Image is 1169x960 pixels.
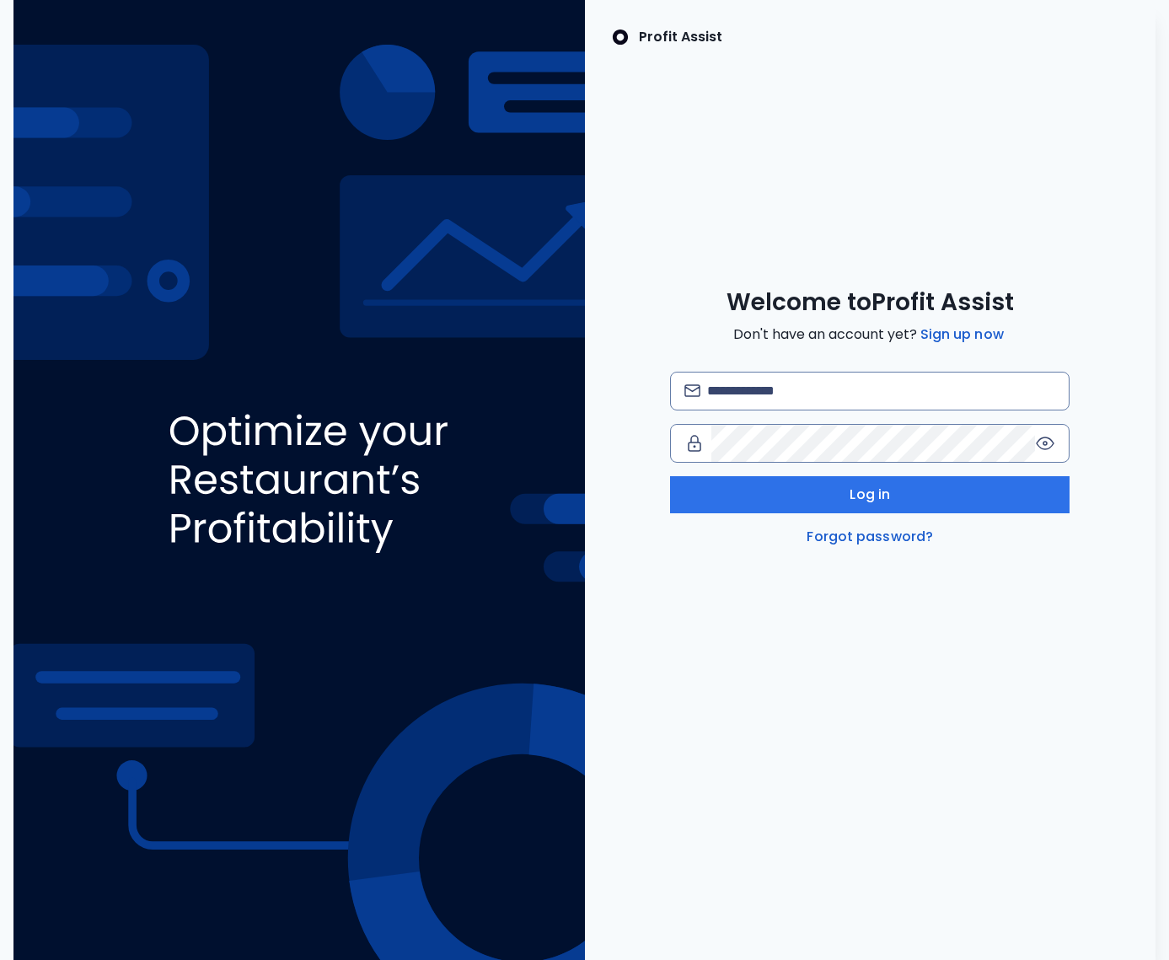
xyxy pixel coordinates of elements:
img: SpotOn Logo [612,27,629,47]
a: Forgot password? [803,527,936,547]
button: Log in [670,476,1070,513]
span: Don't have an account yet? [733,324,1007,345]
p: Profit Assist [639,27,722,47]
img: email [684,384,700,397]
a: Sign up now [917,324,1007,345]
span: Log in [850,485,890,505]
span: Welcome to Profit Assist [727,287,1014,318]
